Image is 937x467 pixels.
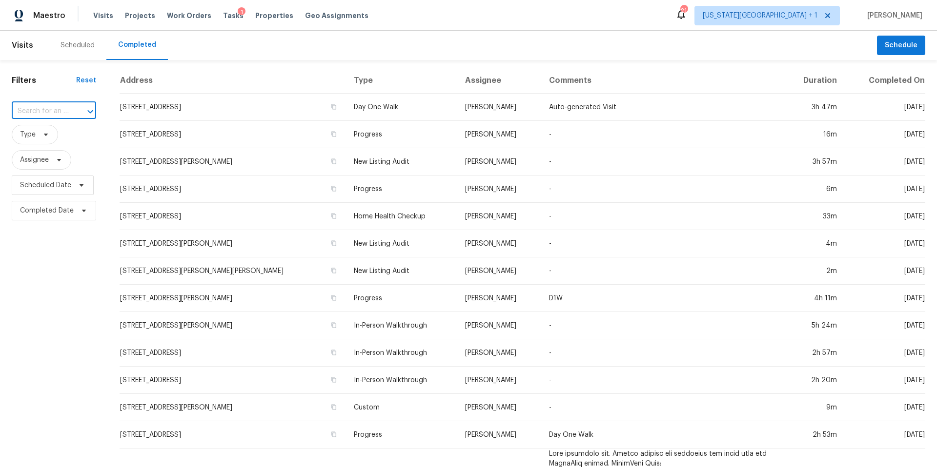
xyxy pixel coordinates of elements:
[845,257,925,285] td: [DATE]
[541,203,783,230] td: -
[33,11,65,20] span: Maestro
[845,312,925,339] td: [DATE]
[457,339,541,367] td: [PERSON_NAME]
[845,367,925,394] td: [DATE]
[863,11,922,20] span: [PERSON_NAME]
[120,203,346,230] td: [STREET_ADDRESS]
[680,6,687,16] div: 21
[329,266,338,275] button: Copy Address
[167,11,211,20] span: Work Orders
[783,285,845,312] td: 4h 11m
[329,130,338,138] button: Copy Address
[238,7,245,17] div: 1
[223,12,244,19] span: Tasks
[457,203,541,230] td: [PERSON_NAME]
[120,421,346,448] td: [STREET_ADDRESS]
[346,203,457,230] td: Home Health Checkup
[845,68,925,94] th: Completed On
[12,35,33,56] span: Visits
[783,203,845,230] td: 33m
[541,68,783,94] th: Comments
[845,121,925,148] td: [DATE]
[541,257,783,285] td: -
[783,394,845,421] td: 9m
[120,367,346,394] td: [STREET_ADDRESS]
[83,105,97,118] button: Open
[541,121,783,148] td: -
[76,76,96,85] div: Reset
[845,203,925,230] td: [DATE]
[120,175,346,203] td: [STREET_ADDRESS]
[877,36,925,56] button: Schedule
[346,175,457,203] td: Progress
[845,230,925,257] td: [DATE]
[457,257,541,285] td: [PERSON_NAME]
[346,148,457,175] td: New Listing Audit
[783,257,845,285] td: 2m
[845,394,925,421] td: [DATE]
[346,367,457,394] td: In-Person Walkthrough
[120,230,346,257] td: [STREET_ADDRESS][PERSON_NAME]
[20,130,36,139] span: Type
[783,339,845,367] td: 2h 57m
[120,94,346,121] td: [STREET_ADDRESS]
[305,11,368,20] span: Geo Assignments
[845,285,925,312] td: [DATE]
[346,312,457,339] td: In-Person Walkthrough
[20,180,71,190] span: Scheduled Date
[12,76,76,85] h1: Filters
[541,421,783,448] td: Day One Walk
[120,285,346,312] td: [STREET_ADDRESS][PERSON_NAME]
[120,312,346,339] td: [STREET_ADDRESS][PERSON_NAME]
[541,148,783,175] td: -
[20,206,74,215] span: Completed Date
[845,148,925,175] td: [DATE]
[783,421,845,448] td: 2h 53m
[457,68,541,94] th: Assignee
[845,421,925,448] td: [DATE]
[457,94,541,121] td: [PERSON_NAME]
[541,230,783,257] td: -
[346,68,457,94] th: Type
[329,239,338,248] button: Copy Address
[541,175,783,203] td: -
[457,394,541,421] td: [PERSON_NAME]
[120,339,346,367] td: [STREET_ADDRESS]
[120,148,346,175] td: [STREET_ADDRESS][PERSON_NAME]
[120,121,346,148] td: [STREET_ADDRESS]
[346,230,457,257] td: New Listing Audit
[541,367,783,394] td: -
[783,148,845,175] td: 3h 57m
[541,339,783,367] td: -
[457,175,541,203] td: [PERSON_NAME]
[329,157,338,166] button: Copy Address
[346,339,457,367] td: In-Person Walkthrough
[845,339,925,367] td: [DATE]
[783,68,845,94] th: Duration
[845,175,925,203] td: [DATE]
[541,285,783,312] td: D1W
[457,148,541,175] td: [PERSON_NAME]
[541,394,783,421] td: -
[346,285,457,312] td: Progress
[12,104,69,119] input: Search for an address...
[61,40,95,50] div: Scheduled
[120,257,346,285] td: [STREET_ADDRESS][PERSON_NAME][PERSON_NAME]
[346,421,457,448] td: Progress
[885,39,917,52] span: Schedule
[329,184,338,193] button: Copy Address
[783,121,845,148] td: 16m
[329,212,338,220] button: Copy Address
[329,102,338,111] button: Copy Address
[783,94,845,121] td: 3h 47m
[329,348,338,357] button: Copy Address
[541,312,783,339] td: -
[346,257,457,285] td: New Listing Audit
[329,403,338,411] button: Copy Address
[703,11,817,20] span: [US_STATE][GEOGRAPHIC_DATA] + 1
[346,394,457,421] td: Custom
[93,11,113,20] span: Visits
[457,230,541,257] td: [PERSON_NAME]
[125,11,155,20] span: Projects
[255,11,293,20] span: Properties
